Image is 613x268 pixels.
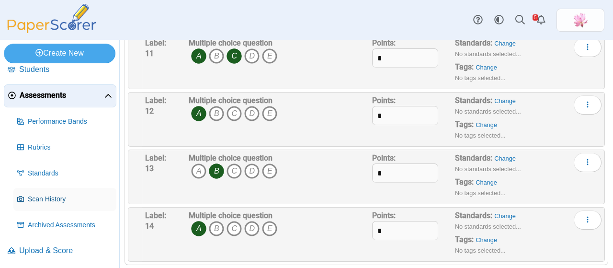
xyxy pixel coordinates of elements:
[4,4,100,33] img: PaperScorer
[455,235,474,244] b: Tags:
[455,62,474,71] b: Tags:
[494,97,516,105] a: Change
[145,106,154,116] b: 12
[455,38,492,47] b: Standards:
[262,221,277,236] i: E
[4,26,100,35] a: PaperScorer
[227,163,242,179] i: C
[191,221,206,236] i: A
[244,221,260,236] i: D
[573,12,588,28] img: ps.MuGhfZT6iQwmPTCC
[476,236,497,244] a: Change
[227,106,242,121] i: C
[191,106,206,121] i: A
[28,195,113,204] span: Scan History
[28,117,113,127] span: Performance Bands
[455,211,492,220] b: Standards:
[455,177,474,186] b: Tags:
[244,48,260,64] i: D
[455,50,521,58] small: No standards selected...
[455,108,521,115] small: No standards selected...
[145,49,154,58] b: 11
[455,96,492,105] b: Standards:
[145,96,166,105] b: Label:
[209,106,224,121] i: B
[574,210,602,230] button: More options
[262,163,277,179] i: E
[145,153,166,163] b: Label:
[13,214,116,237] a: Archived Assessments
[372,96,396,105] b: Points:
[145,164,154,173] b: 13
[455,153,492,163] b: Standards:
[4,84,116,107] a: Assessments
[209,48,224,64] i: B
[189,38,272,47] b: Multiple choice question
[13,136,116,159] a: Rubrics
[189,211,272,220] b: Multiple choice question
[189,153,272,163] b: Multiple choice question
[494,212,516,220] a: Change
[531,10,552,31] a: Alerts
[494,40,516,47] a: Change
[28,169,113,178] span: Standards
[191,48,206,64] i: A
[244,106,260,121] i: D
[262,106,277,121] i: E
[573,12,588,28] span: Xinmei Li
[574,95,602,115] button: More options
[494,155,516,162] a: Change
[145,211,166,220] b: Label:
[455,120,474,129] b: Tags:
[191,163,206,179] i: A
[4,58,116,82] a: Students
[19,245,113,256] span: Upload & Score
[476,64,497,71] a: Change
[455,132,506,139] small: No tags selected...
[372,38,396,47] b: Points:
[476,179,497,186] a: Change
[4,44,115,63] a: Create New
[227,48,242,64] i: C
[4,240,116,263] a: Upload & Score
[455,247,506,254] small: No tags selected...
[13,188,116,211] a: Scan History
[20,90,104,101] span: Assessments
[556,9,604,32] a: ps.MuGhfZT6iQwmPTCC
[574,153,602,172] button: More options
[455,223,521,230] small: No standards selected...
[455,74,506,82] small: No tags selected...
[372,153,396,163] b: Points:
[455,165,521,173] small: No standards selected...
[262,48,277,64] i: E
[145,221,154,231] b: 14
[28,221,113,230] span: Archived Assessments
[189,96,272,105] b: Multiple choice question
[13,162,116,185] a: Standards
[209,163,224,179] i: B
[455,189,506,197] small: No tags selected...
[209,221,224,236] i: B
[372,211,396,220] b: Points:
[13,110,116,133] a: Performance Bands
[227,221,242,236] i: C
[19,64,113,75] span: Students
[145,38,166,47] b: Label:
[244,163,260,179] i: D
[28,143,113,152] span: Rubrics
[476,121,497,128] a: Change
[574,38,602,57] button: More options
